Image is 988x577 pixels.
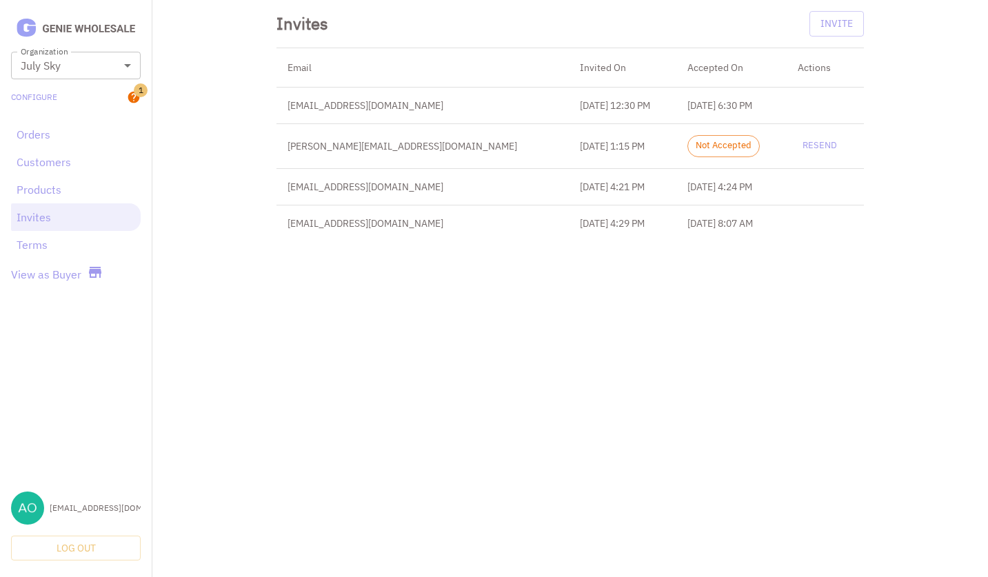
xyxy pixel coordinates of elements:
a: Invites [17,209,135,225]
th: Email [276,48,569,88]
button: Resend [798,135,842,156]
td: [PERSON_NAME][EMAIL_ADDRESS][DOMAIN_NAME] [276,123,569,168]
button: Log Out [11,536,141,561]
td: [DATE] 8:07 AM [676,205,786,241]
td: [DATE] 1:15 PM [569,123,676,168]
a: Configure [11,91,57,103]
a: Customers [17,154,135,170]
th: Actions [787,48,864,88]
a: View as Buyer [11,266,81,283]
a: Products [17,181,135,198]
a: Terms [17,236,135,253]
span: 1 [134,83,148,97]
td: [DATE] 12:30 PM [569,87,676,123]
button: Invite [809,11,864,37]
td: [EMAIL_ADDRESS][DOMAIN_NAME] [276,87,569,123]
img: aoxue@julyskyskincare.com [11,492,44,525]
label: Organization [21,45,68,57]
img: Logo [11,17,141,41]
div: [EMAIL_ADDRESS][DOMAIN_NAME] [50,502,141,514]
td: [EMAIL_ADDRESS][DOMAIN_NAME] [276,168,569,205]
td: [DATE] 4:21 PM [569,168,676,205]
div: July Sky [11,52,141,79]
table: simple table [276,48,864,241]
div: Invites [276,11,328,36]
span: Not Accepted [688,139,759,152]
th: Accepted On [676,48,786,88]
td: [EMAIL_ADDRESS][DOMAIN_NAME] [276,205,569,241]
a: Orders [17,126,135,143]
td: [DATE] 4:29 PM [569,205,676,241]
th: Invited On [569,48,676,88]
td: [DATE] 4:24 PM [676,168,786,205]
td: [DATE] 6:30 PM [676,87,786,123]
